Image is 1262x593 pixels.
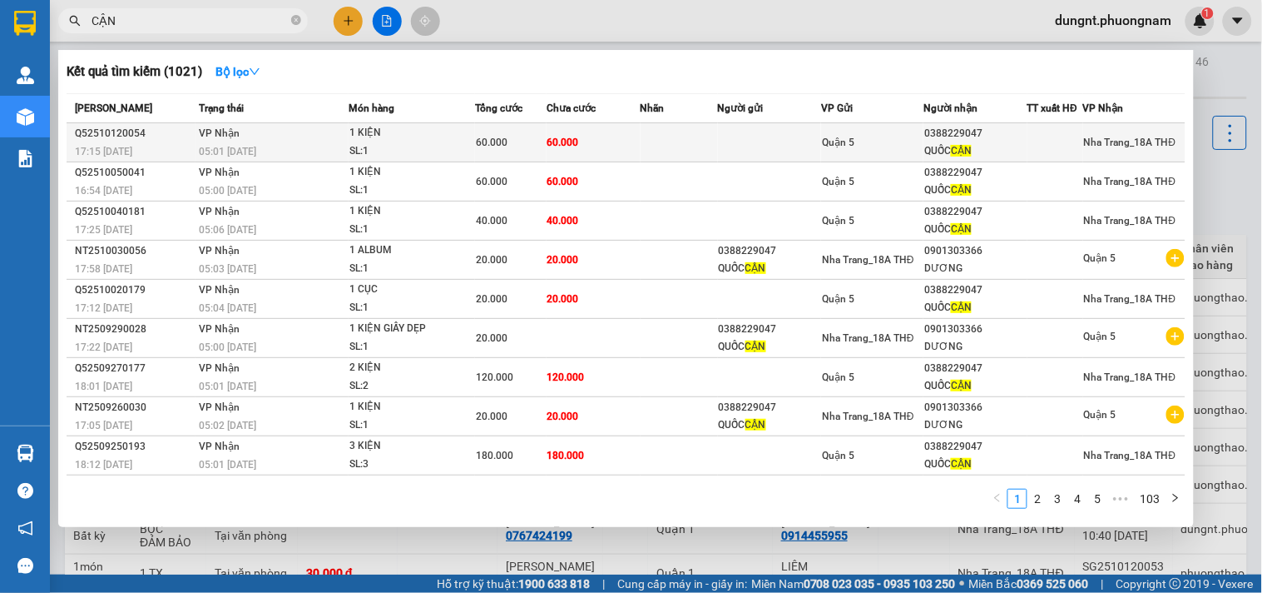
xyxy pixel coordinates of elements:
[951,145,972,157] span: CẬN
[200,245,240,257] span: VP Nhận
[349,299,474,317] div: SL: 1
[349,437,474,456] div: 3 KIỆN
[924,221,1026,238] div: QUỐC
[924,260,1026,277] div: DƯƠNG
[75,224,132,236] span: 17:25 [DATE]
[924,142,1026,160] div: QUỐC
[951,301,972,313] span: CẬN
[821,102,853,114] span: VP Gửi
[1047,489,1067,509] li: 3
[75,381,132,392] span: 18:01 [DATE]
[951,380,972,391] span: CẬN
[547,137,579,148] span: 60.000
[75,360,195,377] div: Q52509270177
[17,67,34,84] img: warehouse-icon
[200,441,240,452] span: VP Nhận
[951,184,972,196] span: CẬN
[822,293,854,305] span: Quận 5
[476,293,507,305] span: 20.000
[987,489,1007,509] button: left
[992,493,1002,503] span: left
[718,102,764,114] span: Người gửi
[75,302,132,314] span: 17:12 [DATE]
[476,411,507,422] span: 20.000
[924,338,1026,356] div: DƯƠNG
[1088,490,1106,508] a: 5
[1166,406,1185,424] span: plus-circle
[719,399,820,416] div: 0388229047
[200,127,240,139] span: VP Nhận
[924,377,1026,395] div: QUỐC
[924,125,1026,142] div: 0388229047
[1008,490,1027,508] a: 1
[249,66,260,77] span: down
[215,65,260,78] strong: Bộ lọc
[719,242,820,260] div: 0388229047
[1083,102,1124,114] span: VP Nhận
[1067,489,1087,509] li: 4
[476,332,507,344] span: 20.000
[14,11,36,36] img: logo-vxr
[547,102,596,114] span: Chưa cước
[349,202,474,221] div: 1 KIỆN
[1166,249,1185,267] span: plus-circle
[822,371,854,383] span: Quận 5
[75,102,152,114] span: [PERSON_NAME]
[547,215,579,227] span: 40.000
[75,203,195,221] div: Q52510040181
[349,416,474,435] div: SL: 1
[349,124,474,142] div: 1 KIỆN
[924,360,1026,377] div: 0388229047
[349,398,474,416] div: 1 KIỆN
[1084,252,1116,264] span: Quận 5
[924,477,1026,495] div: 0901303366
[17,558,33,574] span: message
[349,338,474,356] div: SL: 1
[17,483,33,499] span: question-circle
[200,263,257,275] span: 05:03 [DATE]
[923,102,977,114] span: Người nhận
[200,420,257,431] span: 05:02 [DATE]
[1107,489,1134,509] li: Next 5 Pages
[924,242,1026,260] div: 0901303366
[822,215,854,227] span: Quận 5
[349,260,474,278] div: SL: 1
[75,420,132,431] span: 17:05 [DATE]
[349,242,474,260] div: 1 ALBUM
[476,254,507,266] span: 20.000
[200,167,240,178] span: VP Nhận
[1084,331,1116,342] span: Quận 5
[924,182,1026,199] div: QUỐC
[200,341,257,353] span: 05:00 [DATE]
[17,445,34,462] img: warehouse-icon
[924,203,1026,221] div: 0388229047
[924,299,1026,316] div: QUỐC
[547,411,579,422] span: 20.000
[547,293,579,305] span: 20.000
[92,12,288,30] input: Tìm tên, số ĐT hoặc mã đơn
[1084,371,1176,383] span: Nha Trang_18A THĐ
[1087,489,1107,509] li: 5
[822,332,914,344] span: Nha Trang_18A THĐ
[349,102,394,114] span: Món hàng
[17,521,33,536] span: notification
[200,459,257,471] span: 05:01 [DATE]
[822,254,914,266] span: Nha Trang_18A THĐ
[924,282,1026,299] div: 0388229047
[1028,490,1047,508] a: 2
[200,323,240,335] span: VP Nhận
[822,137,854,148] span: Quận 5
[1165,489,1185,509] li: Next Page
[1007,489,1027,509] li: 1
[200,146,257,157] span: 05:01 [DATE]
[1068,490,1086,508] a: 4
[349,476,474,495] div: 2K DẸP
[951,223,972,235] span: CẬN
[349,142,474,161] div: SL: 1
[349,182,474,200] div: SL: 1
[75,321,195,338] div: NT2509290028
[1165,489,1185,509] button: right
[719,416,820,434] div: QUỐC
[924,164,1026,182] div: 0388229047
[349,281,474,299] div: 1 CỤC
